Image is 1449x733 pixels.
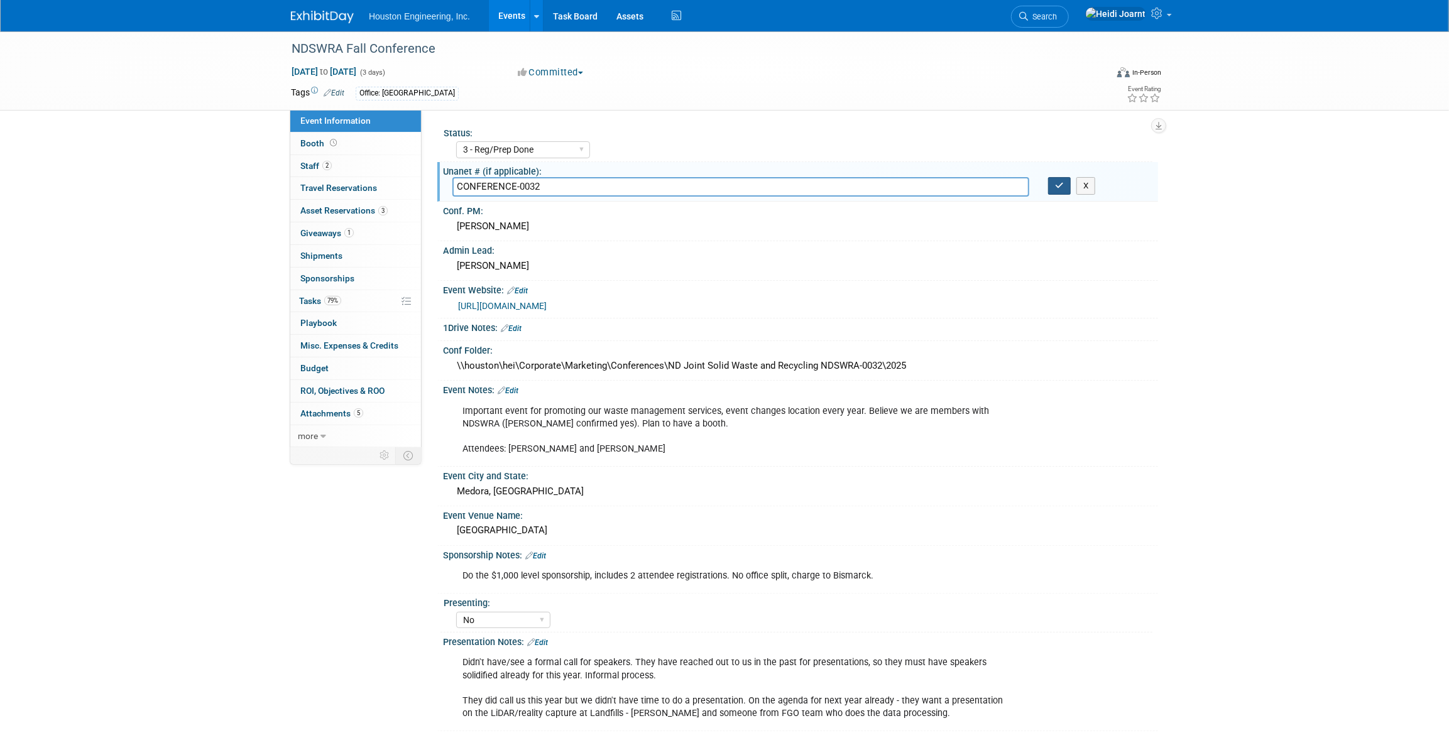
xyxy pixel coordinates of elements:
a: Search [1011,6,1069,28]
td: Tags [291,86,344,100]
div: Event Website: [443,281,1158,297]
div: \\houston\hei\Corporate\Marketing\Conferences\ND Joint Solid Waste and Recycling NDSWRA-0032\2025 [452,356,1149,376]
span: Asset Reservations [300,205,388,215]
a: Staff2 [290,155,421,177]
span: to [318,67,330,77]
div: Event Rating [1127,86,1161,92]
span: Playbook [300,318,337,328]
a: Misc. Expenses & Credits [290,335,421,357]
div: In-Person [1132,68,1161,77]
div: Event Format [1032,65,1161,84]
a: Budget [290,357,421,379]
a: Booth [290,133,421,155]
img: ExhibitDay [291,11,354,23]
span: 3 [378,206,388,215]
span: Tasks [299,296,341,306]
a: Asset Reservations3 [290,200,421,222]
span: 5 [354,408,363,418]
div: Conf Folder: [443,341,1158,357]
span: (3 days) [359,68,385,77]
span: Sponsorships [300,273,354,283]
a: Edit [324,89,344,97]
td: Toggle Event Tabs [396,447,422,464]
div: Presentation Notes: [443,633,1158,649]
a: Edit [527,638,548,647]
a: Tasks79% [290,290,421,312]
a: Attachments5 [290,403,421,425]
div: [PERSON_NAME] [452,256,1149,276]
div: Important event for promoting our waste management services, event changes location every year. B... [454,399,1020,462]
div: Didn't have/see a formal call for speakers. They have reached out to us in the past for presentat... [454,650,1020,725]
div: [GEOGRAPHIC_DATA] [452,521,1149,540]
div: Conf. PM: [443,202,1158,217]
img: Format-Inperson.png [1117,67,1130,77]
a: Edit [525,551,546,560]
span: more [298,431,318,441]
a: Edit [498,386,518,395]
span: Shipments [300,251,342,261]
div: Event City and State: [443,467,1158,482]
a: Giveaways1 [290,222,421,244]
a: ROI, Objectives & ROO [290,380,421,402]
button: X [1076,177,1096,195]
a: Travel Reservations [290,177,421,199]
a: Sponsorships [290,268,421,290]
span: Houston Engineering, Inc. [369,11,470,21]
div: Presenting: [444,594,1152,609]
img: Heidi Joarnt [1085,7,1146,21]
span: 2 [322,161,332,170]
span: 1 [344,228,354,237]
div: Sponsorship Notes: [443,546,1158,562]
a: Edit [507,286,528,295]
span: 79% [324,296,341,305]
div: 1Drive Notes: [443,318,1158,335]
td: Personalize Event Tab Strip [374,447,396,464]
span: Budget [300,363,329,373]
a: Event Information [290,110,421,132]
a: [URL][DOMAIN_NAME] [458,301,547,311]
a: Shipments [290,245,421,267]
div: [PERSON_NAME] [452,217,1149,236]
span: ROI, Objectives & ROO [300,386,385,396]
div: Event Venue Name: [443,506,1158,522]
span: Search [1028,12,1057,21]
div: Office: [GEOGRAPHIC_DATA] [356,87,459,100]
span: Attachments [300,408,363,418]
a: more [290,425,421,447]
span: Giveaways [300,228,354,238]
span: Staff [300,161,332,171]
div: Medora, [GEOGRAPHIC_DATA] [452,482,1149,501]
span: [DATE] [DATE] [291,66,357,77]
a: Playbook [290,312,421,334]
a: Edit [501,324,522,333]
div: Status: [444,124,1152,139]
div: Unanet # (if applicable): [443,162,1158,178]
div: Admin Lead: [443,241,1158,257]
div: Do the $1,000 level sponsorship, includes 2 attendee registrations. No office split, charge to Bi... [454,563,1020,589]
div: NDSWRA Fall Conference [287,38,1087,60]
span: Misc. Expenses & Credits [300,340,398,350]
span: Event Information [300,116,371,126]
span: Booth [300,138,339,148]
div: Event Notes: [443,381,1158,397]
span: Booth not reserved yet [327,138,339,148]
button: Committed [513,66,588,79]
span: Travel Reservations [300,183,377,193]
